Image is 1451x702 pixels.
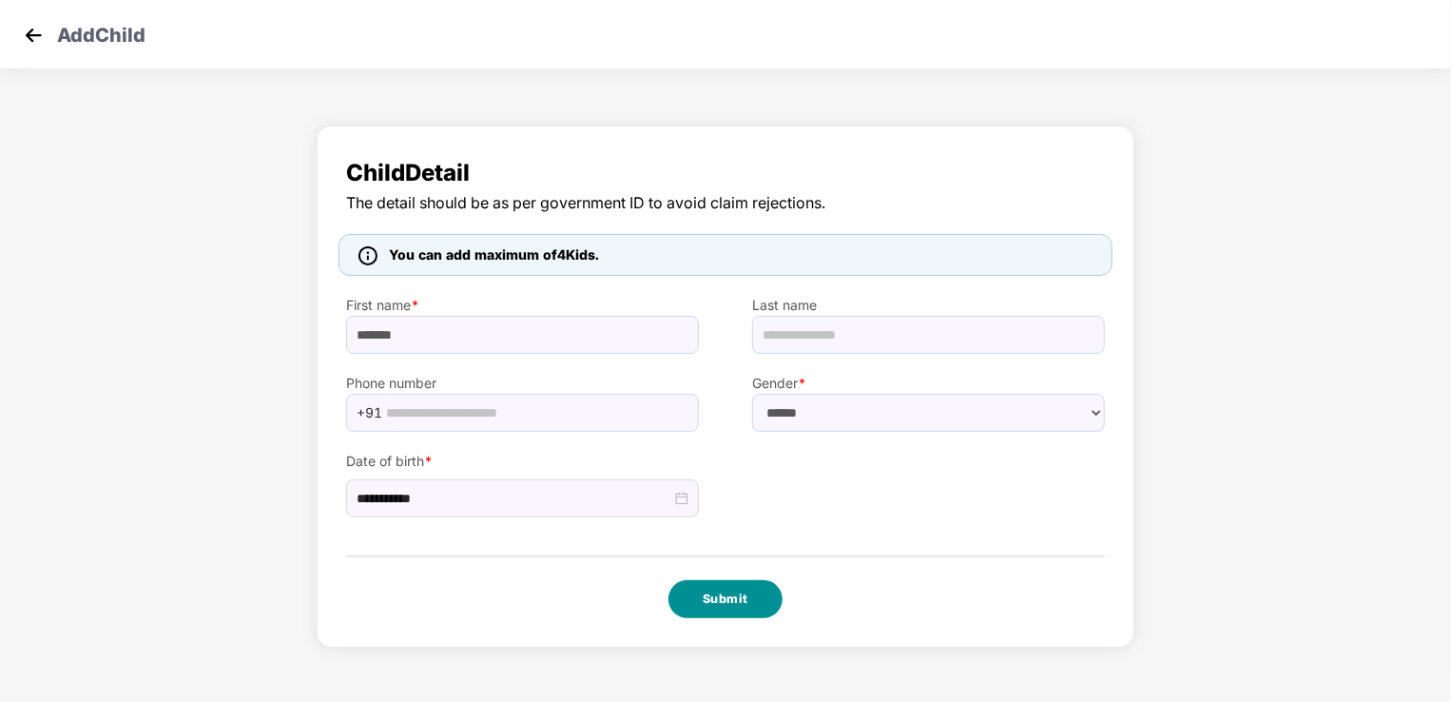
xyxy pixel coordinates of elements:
[346,295,699,316] label: First name
[346,155,1105,191] span: Child Detail
[357,399,382,427] span: +91
[668,580,783,618] button: Submit
[19,21,48,49] img: svg+xml;base64,PHN2ZyB4bWxucz0iaHR0cDovL3d3dy53My5vcmcvMjAwMC9zdmciIHdpZHRoPSIzMCIgaGVpZ2h0PSIzMC...
[752,373,1105,394] label: Gender
[752,295,1105,316] label: Last name
[57,21,145,44] p: Add Child
[346,191,1105,215] span: The detail should be as per government ID to avoid claim rejections.
[346,373,699,394] label: Phone number
[389,246,599,263] span: You can add maximum of 4 Kids.
[358,246,377,265] img: icon
[346,451,699,472] label: Date of birth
